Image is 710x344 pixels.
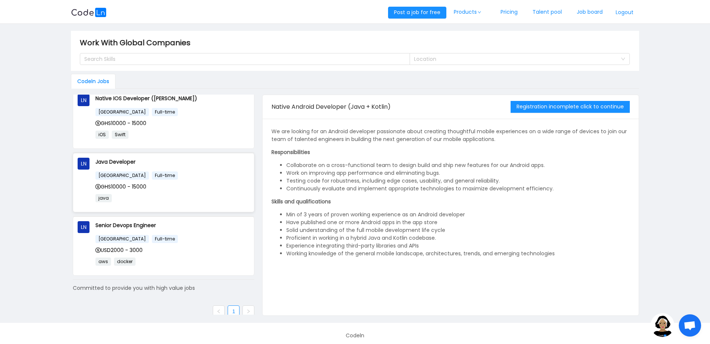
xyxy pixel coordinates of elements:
[71,8,107,17] img: logobg.f302741d.svg
[95,121,101,126] i: icon: dollar
[95,183,146,190] span: GHS10000 - 15000
[388,7,446,19] button: Post a job for free
[271,102,391,111] span: Native Android Developer (Java + Kotlin)
[286,177,629,185] li: Testing code for robustness, including edge cases, usability, and general reliability.
[246,309,251,314] i: icon: right
[286,161,629,169] li: Collaborate on a cross-functional team to design build and ship new features for our Android apps.
[95,221,250,229] p: Senior Devops Engineer
[95,184,101,189] i: icon: dollar
[388,9,446,16] a: Post a job for free
[81,221,87,233] span: LN
[213,305,225,317] li: Previous Page
[621,57,625,62] i: icon: down
[95,194,112,202] span: java
[152,108,178,116] span: Full-time
[152,171,178,180] span: Full-time
[152,235,178,243] span: Full-time
[477,10,482,14] i: icon: down
[95,248,101,253] i: icon: dollar
[95,158,250,166] p: Java Developer
[242,305,254,317] li: Next Page
[95,108,149,116] span: [GEOGRAPHIC_DATA]
[81,94,87,106] span: LN
[95,235,149,243] span: [GEOGRAPHIC_DATA]
[271,198,331,205] strong: Skills and qualifications
[228,306,239,317] a: 1
[271,128,629,143] p: We are looking for an Android developer passionate about creating thoughtful mobile experiences o...
[114,258,136,266] span: docker
[95,258,111,266] span: aws
[95,94,250,102] p: Native IOS Developer ([PERSON_NAME])
[73,284,254,292] div: Committed to provide you with high value jobs
[80,37,195,49] span: Work With Global Companies
[286,234,629,242] li: Proficient in working in a hybrid Java and Kotlin codebase.
[414,55,617,63] div: Location
[84,55,399,63] div: Search Skills
[228,305,240,317] li: 1
[271,148,310,156] strong: Responsibilities
[95,246,143,254] span: USD2000 - 3000
[95,131,109,139] span: iOS
[610,7,639,19] button: Logout
[679,314,701,337] a: Open chat
[286,169,629,177] li: Work on improving app performance and eliminating bugs.
[71,74,115,89] div: Codeln Jobs
[286,219,629,226] li: Have published one or more Android apps in the app store
[286,226,629,234] li: Solid understanding of the full mobile development life cycle
[286,242,629,250] li: Experience integrating third-party libraries and APIs
[95,171,149,180] span: [GEOGRAPHIC_DATA]
[651,313,674,337] img: ground.ddcf5dcf.png
[112,131,128,139] span: Swift
[286,211,629,219] li: Min of 3 years of proven working experience as an Android developer
[511,101,630,113] button: Registration incomplete click to continue
[286,185,629,193] li: Continuously evaluate and implement appropriate technologies to maximize development efficiency.
[95,119,146,127] span: GHS10000 - 15000
[286,250,629,258] li: Working knowledge of the general mobile landscape, architectures, trends, and emerging technologies
[81,158,87,170] span: LN
[216,309,221,314] i: icon: left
